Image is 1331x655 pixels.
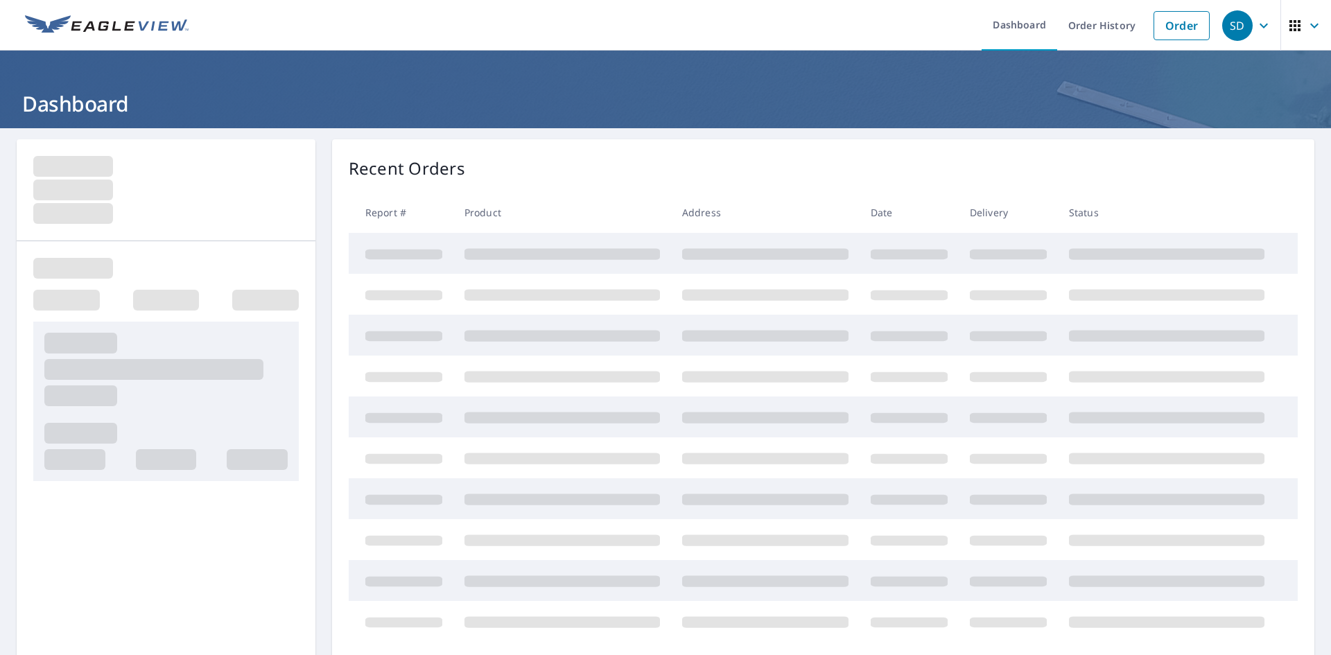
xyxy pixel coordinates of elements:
th: Report # [349,192,453,233]
img: EV Logo [25,15,189,36]
th: Date [860,192,959,233]
th: Product [453,192,671,233]
p: Recent Orders [349,156,465,181]
th: Address [671,192,860,233]
a: Order [1154,11,1210,40]
h1: Dashboard [17,89,1314,118]
th: Status [1058,192,1276,233]
div: SD [1222,10,1253,41]
th: Delivery [959,192,1058,233]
